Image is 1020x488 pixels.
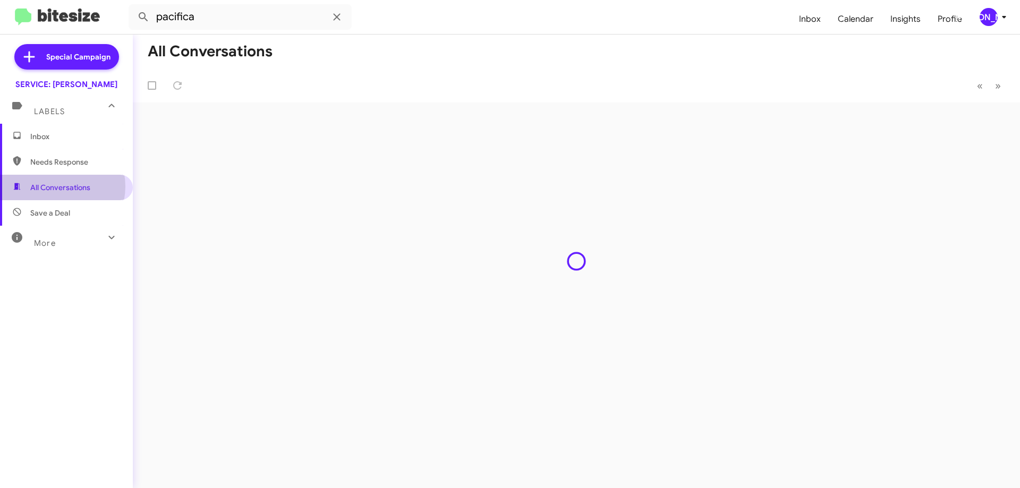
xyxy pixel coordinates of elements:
a: Calendar [829,4,882,35]
h1: All Conversations [148,43,273,60]
button: [PERSON_NAME] [971,8,1008,26]
span: Needs Response [30,157,121,167]
span: Special Campaign [46,52,110,62]
span: Labels [34,107,65,116]
button: Previous [971,75,989,97]
a: Profile [929,4,971,35]
span: Inbox [30,131,121,142]
a: Special Campaign [14,44,119,70]
a: Insights [882,4,929,35]
span: More [34,238,56,248]
div: [PERSON_NAME] [980,8,998,26]
div: SERVICE: [PERSON_NAME] [15,79,117,90]
span: » [995,79,1001,92]
nav: Page navigation example [971,75,1007,97]
a: Inbox [790,4,829,35]
input: Search [129,4,352,30]
button: Next [989,75,1007,97]
span: « [977,79,983,92]
span: Save a Deal [30,208,70,218]
span: All Conversations [30,182,90,193]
